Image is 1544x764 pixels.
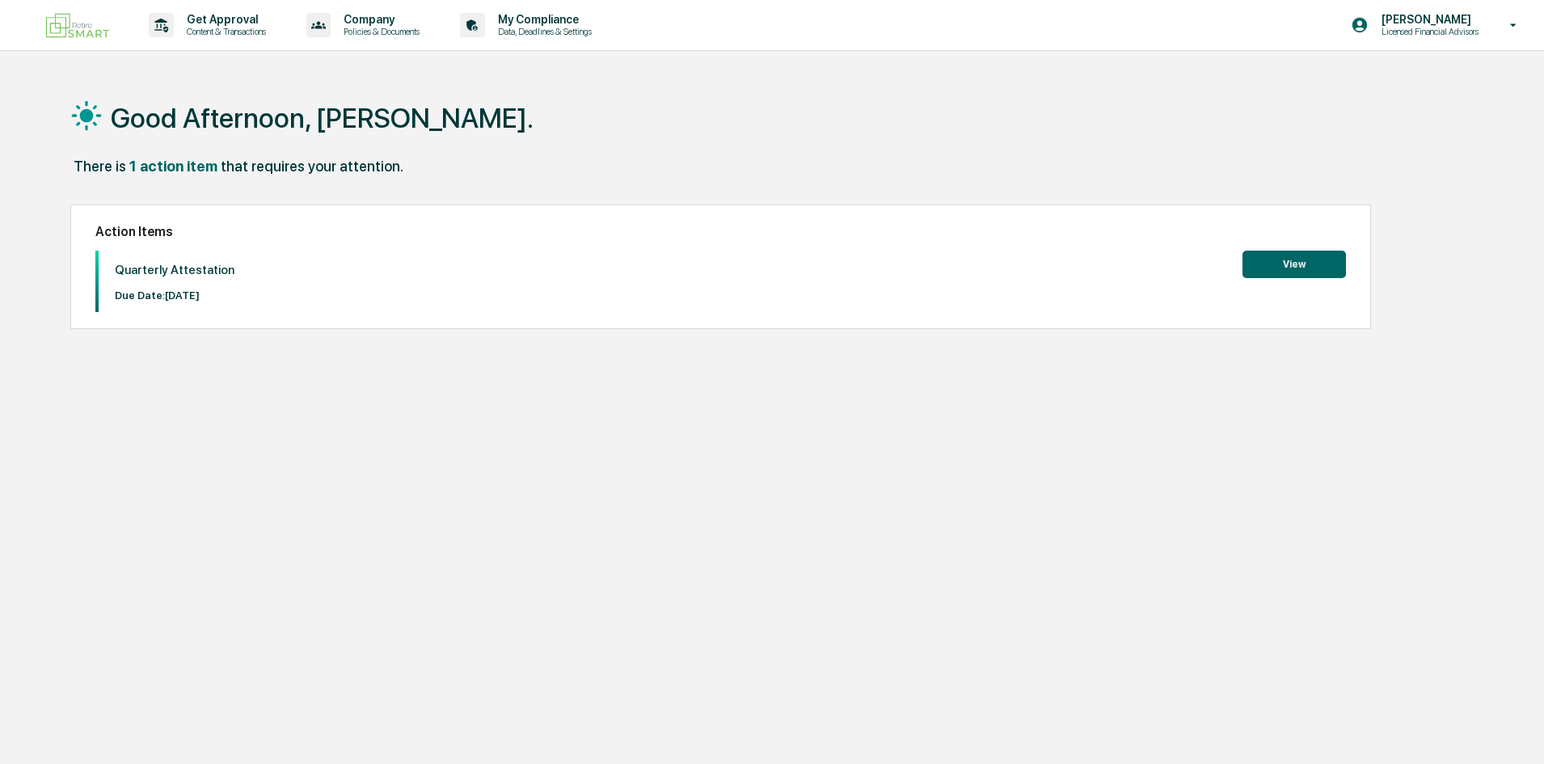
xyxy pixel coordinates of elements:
p: Data, Deadlines & Settings [485,26,600,37]
p: Policies & Documents [331,26,428,37]
p: Get Approval [174,13,274,26]
button: View [1242,251,1346,278]
div: that requires your attention. [221,158,403,175]
p: My Compliance [485,13,600,26]
a: View [1242,255,1346,271]
p: Quarterly Attestation [115,263,234,277]
p: Due Date: [DATE] [115,289,234,302]
div: 1 action item [129,158,217,175]
p: [PERSON_NAME] [1369,13,1487,26]
div: There is [74,158,126,175]
img: logo [39,6,116,44]
h1: Good Afternoon, [PERSON_NAME]. [111,102,534,134]
p: Company [331,13,428,26]
h2: Action Items [95,224,1346,239]
p: Licensed Financial Advisors [1369,26,1487,37]
p: Content & Transactions [174,26,274,37]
